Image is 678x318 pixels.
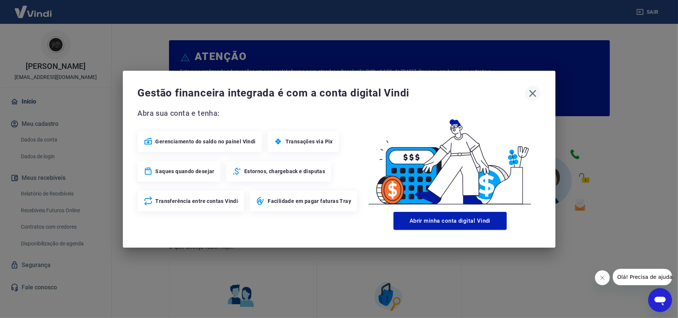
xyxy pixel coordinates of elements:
[4,5,63,11] span: Olá! Precisa de ajuda?
[268,197,351,205] span: Facilidade em pagar faturas Tray
[613,269,672,285] iframe: Mensagem da empresa
[244,168,325,175] span: Estornos, chargeback e disputas
[595,270,610,285] iframe: Fechar mensagem
[138,107,360,119] span: Abra sua conta e tenha:
[286,138,333,145] span: Transações via Pix
[648,288,672,312] iframe: Botão para abrir a janela de mensagens
[156,168,214,175] span: Saques quando desejar
[156,138,256,145] span: Gerenciamento do saldo no painel Vindi
[138,86,525,101] span: Gestão financeira integrada é com a conta digital Vindi
[360,107,541,209] img: Good Billing
[156,197,238,205] span: Transferência entre contas Vindi
[394,212,507,230] button: Abrir minha conta digital Vindi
